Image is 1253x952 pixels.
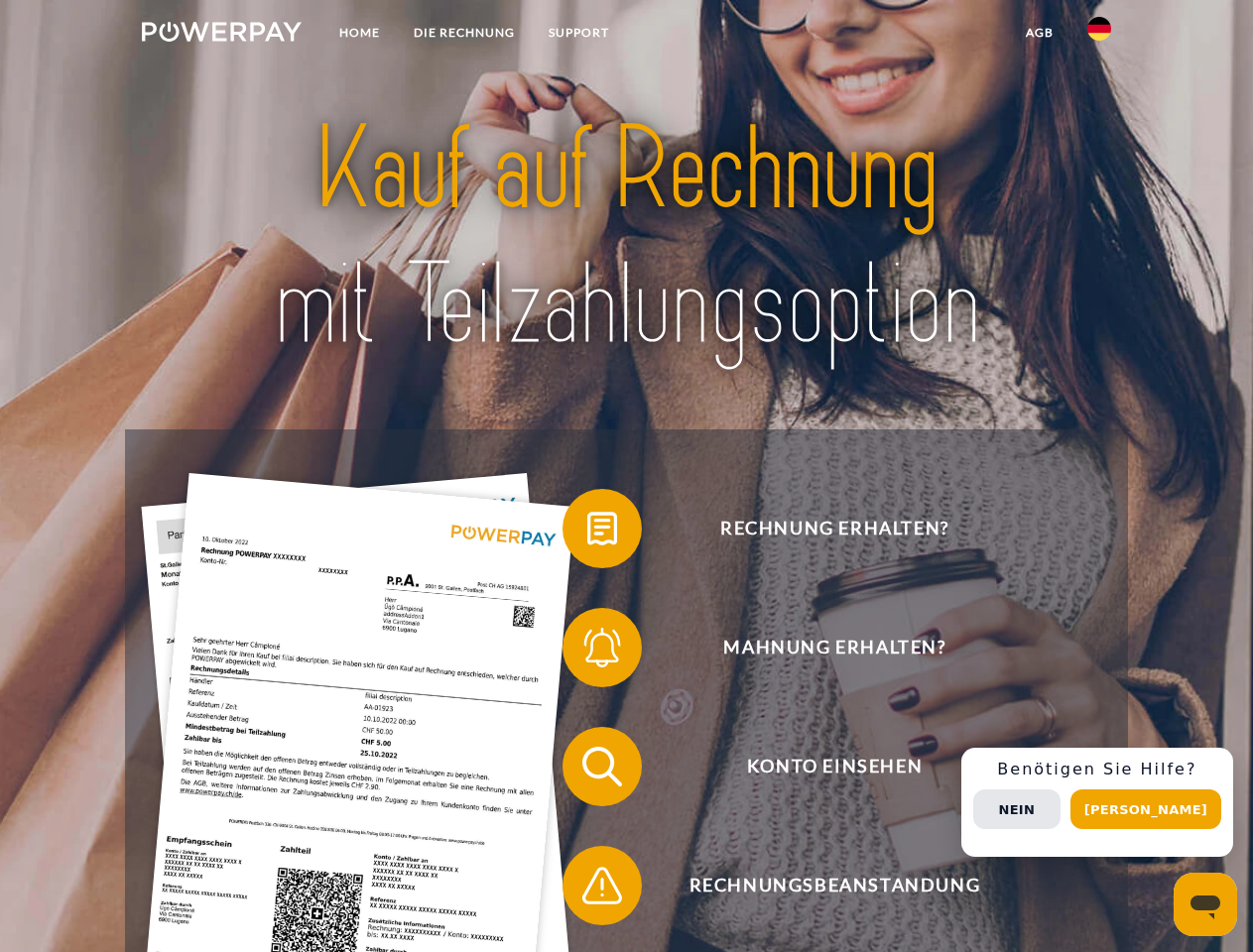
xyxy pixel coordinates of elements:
span: Konto einsehen [591,727,1077,806]
span: Rechnungsbeanstandung [591,846,1077,925]
a: agb [1009,15,1070,51]
h3: Benötigen Sie Hilfe? [973,760,1221,779]
a: Home [322,15,397,51]
button: [PERSON_NAME] [1070,789,1221,829]
img: qb_bell.svg [577,623,627,672]
div: Schnellhilfe [961,748,1233,857]
iframe: Schaltfläche zum Öffnen des Messaging-Fensters [1174,873,1237,936]
img: de [1087,17,1111,41]
button: Rechnungsbeanstandung [563,846,1078,925]
img: qb_warning.svg [577,861,627,910]
button: Mahnung erhalten? [563,608,1078,687]
button: Nein [973,789,1061,829]
button: Rechnung erhalten? [563,489,1078,568]
span: Mahnung erhalten? [591,608,1077,687]
a: DIE RECHNUNG [397,15,532,51]
img: logo-powerpay-white.svg [142,22,302,42]
button: Konto einsehen [563,727,1078,806]
img: qb_bill.svg [577,504,627,553]
span: Rechnung erhalten? [591,489,1077,568]
a: SUPPORT [532,15,626,51]
img: title-powerpay_de.svg [189,95,1064,380]
img: qb_search.svg [577,742,627,791]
